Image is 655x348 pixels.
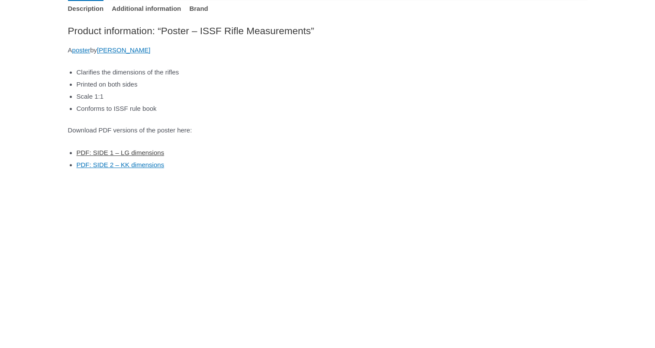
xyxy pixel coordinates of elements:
a: poster [72,46,90,54]
li: Printed on both sides [77,78,587,90]
h2: Product information: “Poster – ISSF Rifle Measurements” [68,25,587,37]
p: Download PDF versions of the poster here: [68,124,587,136]
a: PDF: SIDE 2 – KK dimensions [77,161,165,168]
p: A by [68,44,587,56]
a: PDF: SIDE 1 – LG dimensions [77,149,165,156]
li: Scale 1:1 [77,90,587,103]
li: Conforms to ISSF rule book [77,103,587,115]
a: [PERSON_NAME] [97,46,150,54]
li: Clarifies the dimensions of the rifles [77,66,587,78]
